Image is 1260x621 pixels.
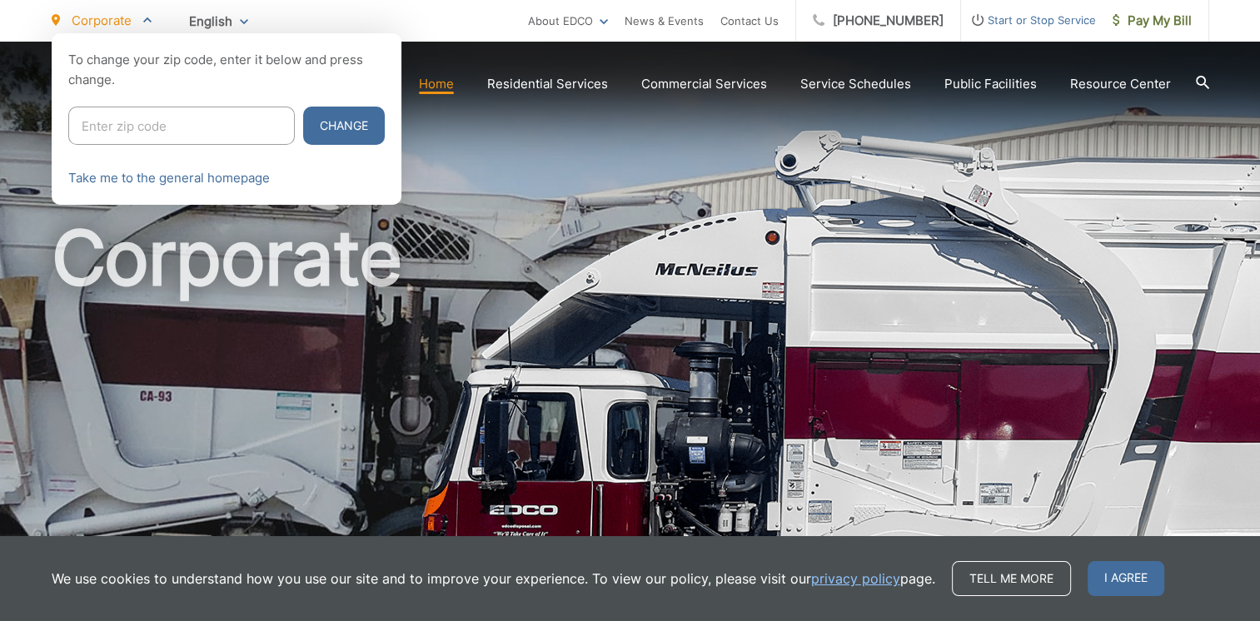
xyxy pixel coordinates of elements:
[952,561,1071,596] a: Tell me more
[303,107,385,145] button: Change
[72,12,132,28] span: Corporate
[68,50,385,90] p: To change your zip code, enter it below and press change.
[811,569,900,589] a: privacy policy
[68,107,295,145] input: Enter zip code
[1113,11,1192,31] span: Pay My Bill
[625,11,704,31] a: News & Events
[720,11,779,31] a: Contact Us
[68,168,270,188] a: Take me to the general homepage
[528,11,608,31] a: About EDCO
[177,7,261,36] span: English
[52,569,935,589] p: We use cookies to understand how you use our site and to improve your experience. To view our pol...
[1088,561,1164,596] span: I agree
